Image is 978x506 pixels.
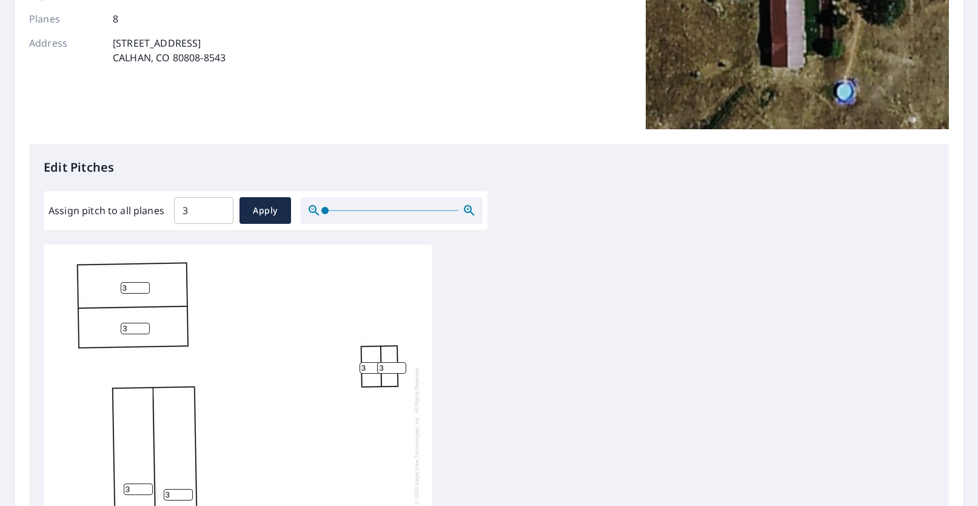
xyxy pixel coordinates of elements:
input: 00.0 [174,194,233,228]
p: Address [29,36,102,65]
p: Edit Pitches [44,158,934,177]
p: [STREET_ADDRESS] CALHAN, CO 80808-8543 [113,36,226,65]
button: Apply [239,197,291,224]
p: Planes [29,12,102,26]
p: 8 [113,12,118,26]
label: Assign pitch to all planes [49,203,164,218]
span: Apply [249,203,281,218]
